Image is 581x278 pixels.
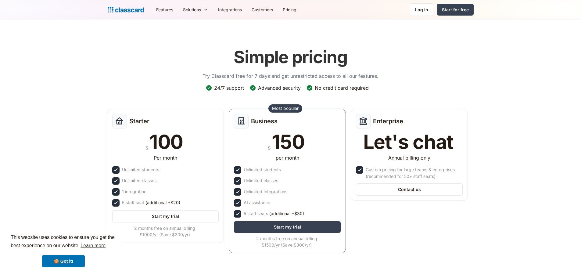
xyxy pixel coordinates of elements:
a: learn more about cookies [80,241,106,250]
div: Unlimited students [122,166,159,173]
div: Let's chat [363,132,454,152]
a: Log in [410,3,433,16]
div: 2 months free on annual billing $1500/yr (Save $300/yr) [234,235,339,248]
div: 5 staff seat [122,199,180,206]
a: dismiss cookie message [42,255,85,267]
div: $ [145,144,148,152]
span: (additional +$30) [269,210,304,217]
span: This website uses cookies to ensure you get the best experience on our website. [11,234,116,250]
div: Start for free [442,6,469,13]
a: Contact us [356,183,463,196]
div: Solutions [183,6,201,13]
div: $ [268,144,271,152]
div: 24/7 support [214,85,244,91]
p: Try Classcard free for 7 days and get unrestricted access to all our features. [203,72,378,80]
div: Log in [415,6,428,13]
div: 100 [149,132,183,152]
span: (additional +$20) [145,199,180,206]
h2: Enterprise [373,117,403,125]
a: Start for free [437,4,474,16]
div: Advanced security [258,85,301,91]
div: 1 integration [122,188,146,195]
div: Solutions [178,3,213,16]
a: Start my trial [234,221,341,233]
div: Unlimited classes [244,177,278,184]
a: Customers [247,3,278,16]
a: Logo [108,5,144,14]
a: Features [151,3,178,16]
div: Per month [154,154,177,161]
div: No credit card required [315,85,369,91]
div: 150 [272,132,304,152]
div: 2 months free on annual billing $1000/yr (Save $200/yr) [112,225,218,238]
div: per month [276,154,299,161]
h2: Business [251,117,278,125]
div: Custom pricing for large teams & enterprises (recommended for 50+ staff seats) [366,166,461,180]
div: Unlimited Integrations [244,188,287,195]
div: cookieconsent [5,228,122,273]
div: Annual billing only [388,154,430,161]
a: Start my trial [112,210,219,222]
div: Most popular [272,105,299,111]
div: 5 staff seats [244,210,304,217]
div: Unlimited students [244,166,281,173]
div: AI assistance [244,199,270,206]
div: Unlimited classes [122,177,156,184]
a: Pricing [278,3,301,16]
h2: Starter [129,117,149,125]
a: Integrations [213,3,247,16]
h1: Simple pricing [234,47,347,67]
